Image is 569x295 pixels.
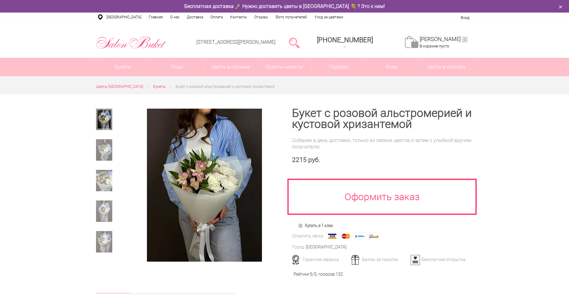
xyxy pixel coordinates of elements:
div: Бесплатная доставка 🚀 Нужно доставить цветы в [GEOGRAPHIC_DATA] 💐 ? Это к нам! [91,3,478,9]
a: [PHONE_NUMBER] [313,34,377,51]
a: Доставка [183,13,207,22]
span: В корзине пусто [420,44,449,48]
span: Букет с розовой альстромерией и кустовой хризантемой [175,84,275,89]
div: [GEOGRAPHIC_DATA] [306,244,346,250]
a: Отзывы [251,13,272,22]
a: Увеличить [132,109,277,262]
a: Букеты невесты [258,58,311,76]
div: Рейтинг /5, голосов: . [294,271,344,278]
a: Подарки [312,58,365,76]
a: О нас [167,13,183,22]
h1: Букет с розовой альстромерией и кустовой хризантемой [292,108,473,130]
img: Цветы Нижний Новгород [96,35,166,50]
div: Баллы за покупки [349,257,409,262]
span: [PHONE_NUMBER] [317,36,373,44]
div: Город: [292,244,305,250]
img: MasterCard [340,233,352,240]
a: Розы [150,58,204,76]
div: Оплатить легко: [292,233,324,239]
div: Гарантия сервиса [290,257,350,262]
img: Яндекс Деньги [368,233,379,240]
ins: 0 [462,36,468,43]
a: [PERSON_NAME] [420,36,468,43]
span: 132 [336,272,343,277]
a: Цветы в коробке [419,58,473,76]
a: Купить в 1 клик [295,221,336,230]
img: Webmoney [354,233,366,240]
a: Контакты [226,13,251,22]
div: 2215 руб. [292,156,473,164]
div: Соберем в день доставки, только из свежих цветов и затем с улыбкой вручим получателю. [292,137,473,150]
img: Купить в 1 клик [298,223,305,228]
a: Фото получателей [272,13,311,22]
div: Бесплатная открытка [409,257,469,262]
span: Цветы [GEOGRAPHIC_DATA] [96,84,143,89]
a: Оплата [207,13,226,22]
a: [STREET_ADDRESS][PERSON_NAME] [196,39,275,45]
img: Букет с розовой альстромерией и кустовой хризантемой [147,109,262,262]
span: 5 [310,272,312,277]
a: Главная [145,13,167,22]
a: Цветы [GEOGRAPHIC_DATA] [96,84,143,90]
a: Уход за цветами [311,13,347,22]
span: Кому [365,58,419,76]
img: Visa [326,233,338,240]
a: Цветы в корзине [204,58,258,76]
a: [GEOGRAPHIC_DATA] [103,13,145,22]
a: Букеты [96,58,150,76]
a: Вход [461,15,469,20]
a: Оформить заказ [287,179,477,215]
span: Букеты [153,84,166,89]
a: Букеты [153,84,166,90]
